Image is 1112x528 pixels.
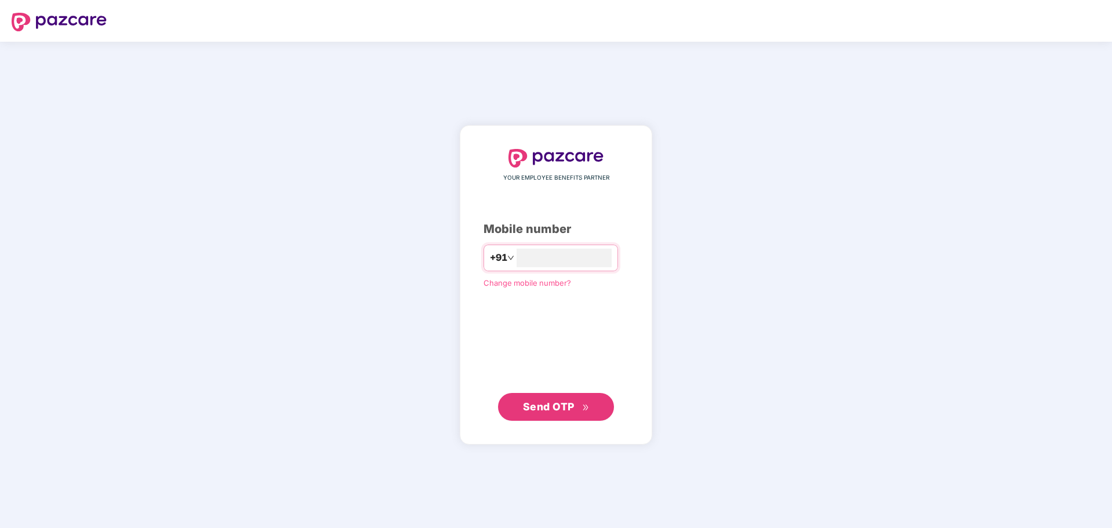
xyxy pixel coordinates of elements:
[503,173,609,183] span: YOUR EMPLOYEE BENEFITS PARTNER
[12,13,107,31] img: logo
[498,393,614,421] button: Send OTPdouble-right
[507,254,514,261] span: down
[582,404,590,412] span: double-right
[490,250,507,265] span: +91
[484,278,571,287] a: Change mobile number?
[508,149,604,167] img: logo
[523,400,575,413] span: Send OTP
[484,220,628,238] div: Mobile number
